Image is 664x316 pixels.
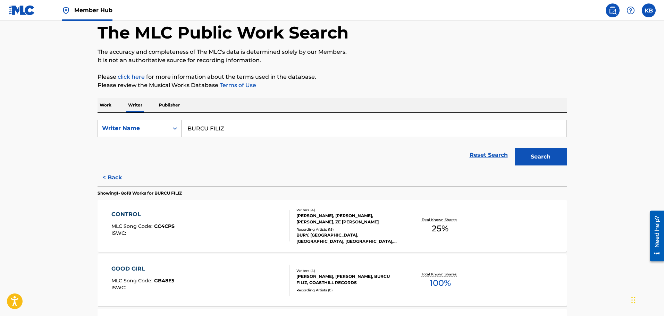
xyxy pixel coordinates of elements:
[118,74,145,80] a: click here
[102,124,165,133] div: Writer Name
[111,230,128,236] span: ISWC :
[608,6,617,15] img: search
[296,268,401,273] div: Writers ( 4 )
[432,222,448,235] span: 25 %
[515,148,567,165] button: Search
[606,3,620,17] a: Public Search
[154,277,174,284] span: GB48E5
[98,73,567,81] p: Please for more information about the terms used in the database.
[62,6,70,15] img: Top Rightsholder
[98,200,567,252] a: CONTROLMLC Song Code:CC4CPSISWC:Writers (4)[PERSON_NAME], [PERSON_NAME], [PERSON_NAME], ZE [PERSO...
[98,169,139,186] button: < Back
[98,254,567,306] a: GOOD GIRLMLC Song Code:GB48E5ISWC:Writers (4)[PERSON_NAME], [PERSON_NAME], BURCU FILIZ, COASTHILL...
[218,82,256,88] a: Terms of Use
[98,48,567,56] p: The accuracy and completeness of The MLC's data is determined solely by our Members.
[111,284,128,291] span: ISWC :
[629,283,664,316] iframe: Chat Widget
[296,227,401,232] div: Recording Artists ( 15 )
[98,120,567,169] form: Search Form
[98,22,348,43] h1: The MLC Public Work Search
[157,98,182,112] p: Publisher
[422,217,459,222] p: Total Known Shares:
[126,98,144,112] p: Writer
[98,81,567,89] p: Please review the Musical Works Database
[296,213,401,225] div: [PERSON_NAME], [PERSON_NAME], [PERSON_NAME], ZE [PERSON_NAME]
[8,5,35,15] img: MLC Logo
[627,6,635,15] img: help
[430,277,451,289] span: 100 %
[111,277,154,284] span: MLC Song Code :
[296,273,401,286] div: [PERSON_NAME], [PERSON_NAME], BURCU FILIZ, COASTHILL RECORDS
[98,190,182,196] p: Showing 1 - 8 of 8 Works for BURCU FILIZ
[98,56,567,65] p: It is not an authoritative source for recording information.
[296,288,401,293] div: Recording Artists ( 0 )
[645,208,664,264] iframe: Resource Center
[111,223,154,229] span: MLC Song Code :
[631,290,636,310] div: Drag
[111,210,175,219] div: CONTROL
[296,232,401,245] div: BURY, [GEOGRAPHIC_DATA], [GEOGRAPHIC_DATA], [GEOGRAPHIC_DATA], [GEOGRAPHIC_DATA]
[642,3,656,17] div: User Menu
[154,223,175,229] span: CC4CPS
[74,6,112,14] span: Member Hub
[466,147,511,163] a: Reset Search
[296,207,401,213] div: Writers ( 4 )
[98,98,114,112] p: Work
[624,3,638,17] div: Help
[111,265,174,273] div: GOOD GIRL
[422,272,459,277] p: Total Known Shares:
